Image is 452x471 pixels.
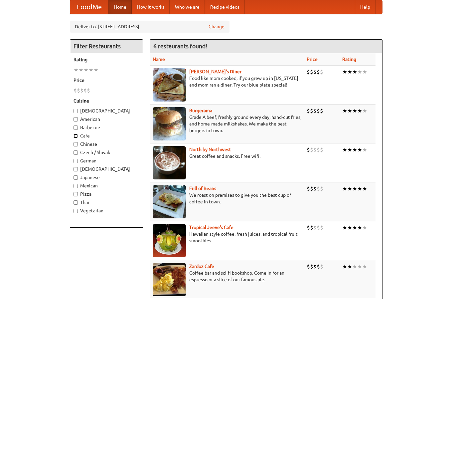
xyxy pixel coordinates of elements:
[170,0,205,14] a: Who we are
[307,263,310,270] li: $
[310,263,313,270] li: $
[362,107,367,115] li: ★
[153,270,301,283] p: Coffee bar and sci-fi bookshop. Come in for an espresso or a slice of our famous pie.
[74,175,78,180] input: Japanese
[342,263,347,270] li: ★
[74,209,78,213] input: Vegetarian
[362,146,367,153] li: ★
[74,66,78,74] li: ★
[317,68,320,76] li: $
[313,224,317,231] li: $
[317,107,320,115] li: $
[342,224,347,231] li: ★
[153,107,186,140] img: burgerama.jpg
[153,224,186,257] img: jeeves.jpg
[189,264,214,269] b: Zardoz Cafe
[78,66,83,74] li: ★
[347,224,352,231] li: ★
[70,21,229,33] div: Deliver to: [STREET_ADDRESS]
[307,146,310,153] li: $
[74,116,139,122] label: American
[189,225,233,230] b: Tropical Jeeve's Cafe
[74,108,139,114] label: [DEMOGRAPHIC_DATA]
[189,186,216,191] a: Full of Beans
[70,0,108,14] a: FoodMe
[313,68,317,76] li: $
[313,146,317,153] li: $
[108,0,132,14] a: Home
[70,40,143,53] h4: Filter Restaurants
[74,109,78,113] input: [DEMOGRAPHIC_DATA]
[307,185,310,192] li: $
[77,87,80,94] li: $
[320,185,323,192] li: $
[74,207,139,214] label: Vegetarian
[320,107,323,115] li: $
[74,184,78,188] input: Mexican
[189,108,212,113] b: Burgerama
[153,114,301,134] p: Grade A beef, freshly ground every day, hand-cut fries, and home-made milkshakes. We make the bes...
[310,146,313,153] li: $
[153,153,301,159] p: Great coffee and snacks. Free wifi.
[357,263,362,270] li: ★
[153,192,301,205] p: We roast on premises to give you the best cup of coffee in town.
[189,147,231,152] a: North by Northwest
[320,224,323,231] li: $
[357,185,362,192] li: ★
[342,146,347,153] li: ★
[362,68,367,76] li: ★
[307,57,318,62] a: Price
[209,23,225,30] a: Change
[74,166,139,172] label: [DEMOGRAPHIC_DATA]
[342,185,347,192] li: ★
[317,224,320,231] li: $
[74,191,139,197] label: Pizza
[320,68,323,76] li: $
[313,263,317,270] li: $
[153,75,301,88] p: Food like mom cooked, if you grew up in [US_STATE] and mom ran a diner. Try our blue plate special!
[362,224,367,231] li: ★
[74,134,78,138] input: Cafe
[87,87,90,94] li: $
[310,107,313,115] li: $
[317,263,320,270] li: $
[83,87,87,94] li: $
[310,185,313,192] li: $
[313,185,317,192] li: $
[74,167,78,171] input: [DEMOGRAPHIC_DATA]
[74,150,78,155] input: Czech / Slovak
[132,0,170,14] a: How it works
[74,141,139,147] label: Chinese
[205,0,245,14] a: Recipe videos
[347,107,352,115] li: ★
[357,107,362,115] li: ★
[83,66,88,74] li: ★
[74,132,139,139] label: Cafe
[74,159,78,163] input: German
[307,68,310,76] li: $
[357,68,362,76] li: ★
[74,124,139,131] label: Barbecue
[347,263,352,270] li: ★
[153,263,186,296] img: zardoz.jpg
[362,263,367,270] li: ★
[74,117,78,121] input: American
[189,69,241,74] a: [PERSON_NAME]'s Diner
[347,185,352,192] li: ★
[342,107,347,115] li: ★
[342,68,347,76] li: ★
[355,0,376,14] a: Help
[352,185,357,192] li: ★
[93,66,98,74] li: ★
[74,125,78,130] input: Barbecue
[352,224,357,231] li: ★
[74,192,78,196] input: Pizza
[352,146,357,153] li: ★
[153,68,186,102] img: sallys.jpg
[74,142,78,146] input: Chinese
[357,224,362,231] li: ★
[74,77,139,84] h5: Price
[153,185,186,218] img: beans.jpg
